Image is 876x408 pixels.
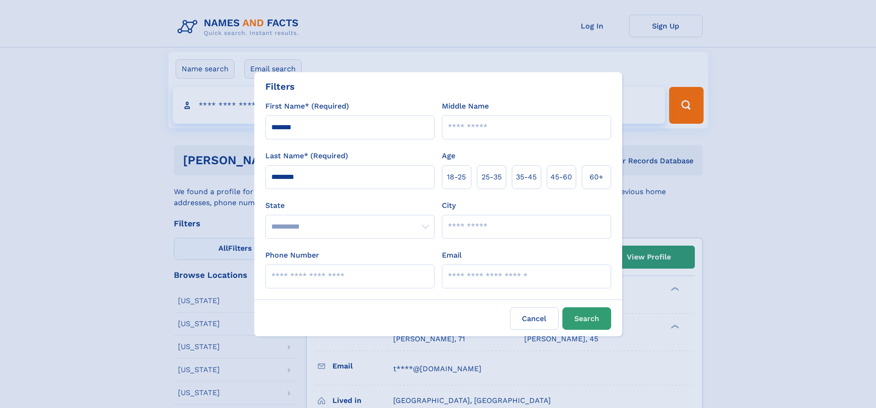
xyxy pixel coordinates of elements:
[442,250,462,261] label: Email
[265,250,319,261] label: Phone Number
[550,172,572,183] span: 45‑60
[481,172,502,183] span: 25‑35
[590,172,603,183] span: 60+
[447,172,466,183] span: 18‑25
[265,150,348,161] label: Last Name* (Required)
[442,150,455,161] label: Age
[562,307,611,330] button: Search
[510,307,559,330] label: Cancel
[265,101,349,112] label: First Name* (Required)
[442,200,456,211] label: City
[265,200,435,211] label: State
[265,80,295,93] div: Filters
[516,172,537,183] span: 35‑45
[442,101,489,112] label: Middle Name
